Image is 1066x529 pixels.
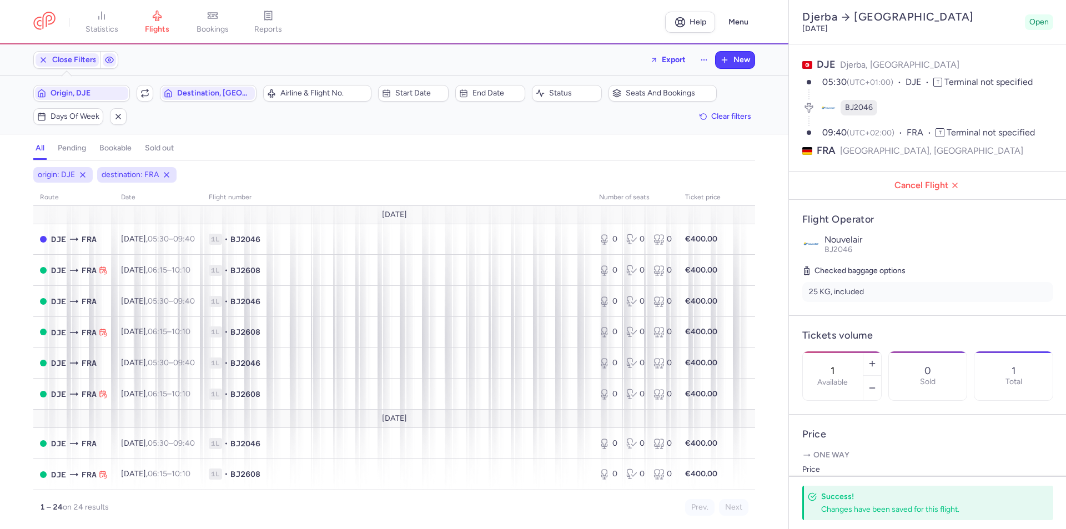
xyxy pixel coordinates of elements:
span: Close Filters [52,56,97,64]
span: – [148,234,195,244]
span: BJ2608 [230,468,260,480]
div: 0 [653,357,672,369]
div: 0 [653,389,672,400]
div: 0 [626,296,645,307]
span: flights [145,24,169,34]
span: • [224,357,228,369]
div: 0 [653,326,672,337]
time: 10:10 [172,469,190,478]
span: FRA [82,326,97,339]
span: – [148,265,190,275]
span: 1L [209,468,222,480]
h2: Djerba [GEOGRAPHIC_DATA] [802,10,1020,24]
div: 0 [626,357,645,369]
span: Djerba, [GEOGRAPHIC_DATA] [840,59,959,70]
span: FRA [82,233,97,245]
time: 06:15 [148,265,167,275]
h5: Checked baggage options [802,264,1053,278]
span: [DATE], [121,439,195,448]
button: End date [455,85,525,102]
span: Origin, DJE [51,89,126,98]
span: – [148,469,190,478]
th: number of seats [592,189,678,206]
div: 0 [599,296,617,307]
span: [GEOGRAPHIC_DATA], [GEOGRAPHIC_DATA] [840,144,1023,158]
div: 0 [653,468,672,480]
th: route [33,189,114,206]
span: [DATE], [121,234,195,244]
span: DJE [51,468,66,481]
span: DJE [51,326,66,339]
div: 0 [626,468,645,480]
strong: €400.00 [685,439,717,448]
span: [DATE], [121,389,190,399]
span: FRA [817,144,836,158]
time: 09:40 [173,358,195,367]
span: FRA [907,127,936,139]
span: Help [690,18,706,26]
div: 0 [653,265,672,276]
h4: bookable [99,143,132,153]
span: Clear filters [711,112,751,120]
a: reports [240,10,296,34]
span: 1L [209,265,222,276]
strong: €400.00 [685,469,717,478]
button: Close Filters [34,52,100,68]
div: 0 [653,234,672,245]
span: BJ2608 [230,389,260,400]
span: Cancel Flight [798,180,1058,190]
span: Status [549,89,598,98]
span: Destination, [GEOGRAPHIC_DATA] [177,89,253,98]
a: statistics [74,10,129,34]
button: Clear filters [696,108,755,125]
h4: Price [802,428,1053,441]
time: 06:15 [148,327,167,336]
strong: €400.00 [685,296,717,306]
span: 1L [209,234,222,245]
h4: all [36,143,44,153]
span: 1L [209,438,222,449]
a: CitizenPlane red outlined logo [33,12,56,32]
span: [DATE], [121,265,190,275]
span: Days of week [51,112,99,121]
span: FRA [82,295,97,308]
time: 05:30 [148,358,169,367]
h4: sold out [145,143,174,153]
time: 09:40 [173,234,195,244]
span: • [224,234,228,245]
div: 0 [599,265,617,276]
div: 0 [626,234,645,245]
span: (UTC+02:00) [847,128,894,138]
div: 0 [653,438,672,449]
span: DJE [51,264,66,276]
button: New [716,52,755,68]
h4: pending [58,143,86,153]
p: 1 [1012,365,1015,376]
label: Available [817,378,848,387]
div: 0 [599,468,617,480]
span: Open [1029,17,1049,28]
span: T [936,128,944,137]
time: 05:30 [148,296,169,306]
span: FRA [82,388,97,400]
span: FRA [82,264,97,276]
time: 10:10 [172,265,190,275]
h4: Tickets volume [802,329,1053,342]
a: Help [665,12,715,33]
span: [DATE], [121,469,190,478]
span: BJ2046 [824,245,852,254]
time: 10:10 [172,389,190,399]
span: DJE [51,295,66,308]
span: BJ2046 [230,234,260,245]
button: Seats and bookings [609,85,717,102]
span: 1L [209,296,222,307]
span: FRA [82,468,97,481]
div: 0 [599,326,617,337]
strong: 1 – 24 [40,502,63,512]
span: DJE [817,58,836,70]
span: Start date [395,89,444,98]
div: Changes have been saved for this flight. [821,504,1029,515]
span: DJE [51,388,66,400]
span: DJE [51,233,66,245]
span: End date [472,89,521,98]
